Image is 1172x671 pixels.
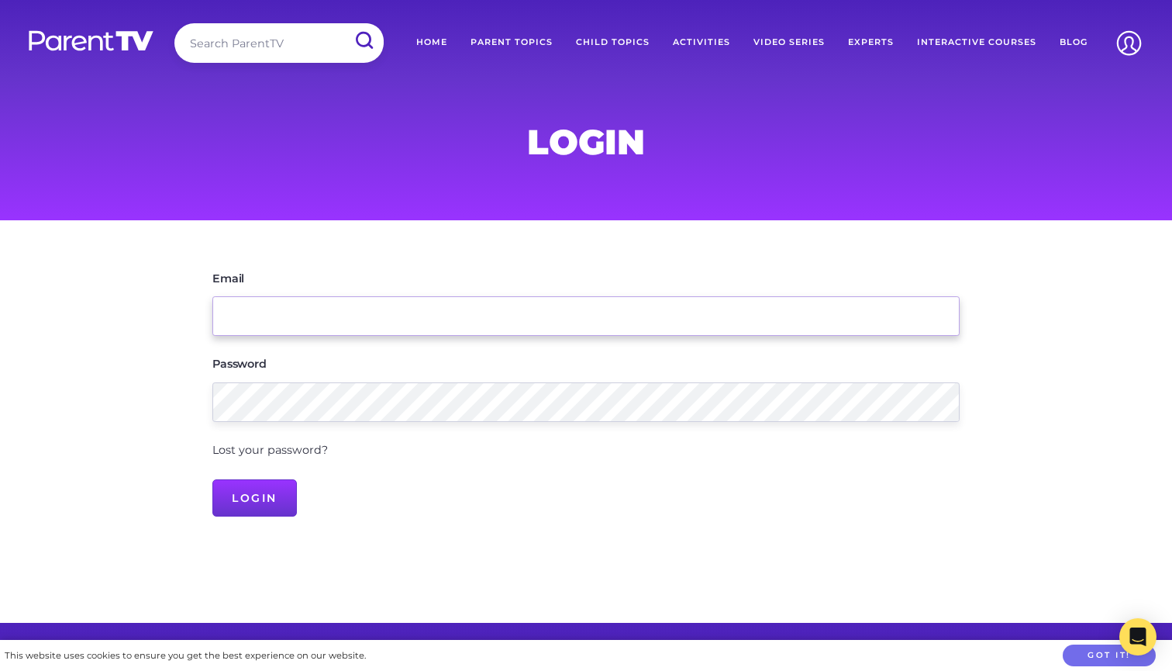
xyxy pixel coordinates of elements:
[661,23,742,62] a: Activities
[836,23,905,62] a: Experts
[174,23,384,63] input: Search ParentTV
[459,23,564,62] a: Parent Topics
[212,443,328,457] a: Lost your password?
[405,23,459,62] a: Home
[1109,23,1149,63] img: Account
[212,479,297,517] input: Login
[564,23,661,62] a: Child Topics
[212,126,960,157] h1: Login
[1063,645,1156,667] button: Got it!
[212,273,244,284] label: Email
[1119,618,1156,655] div: Open Intercom Messenger
[1048,23,1099,62] a: Blog
[5,648,366,664] div: This website uses cookies to ensure you get the best experience on our website.
[742,23,836,62] a: Video Series
[212,358,267,369] label: Password
[343,23,384,58] input: Submit
[27,29,155,52] img: parenttv-logo-white.4c85aaf.svg
[905,23,1048,62] a: Interactive Courses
